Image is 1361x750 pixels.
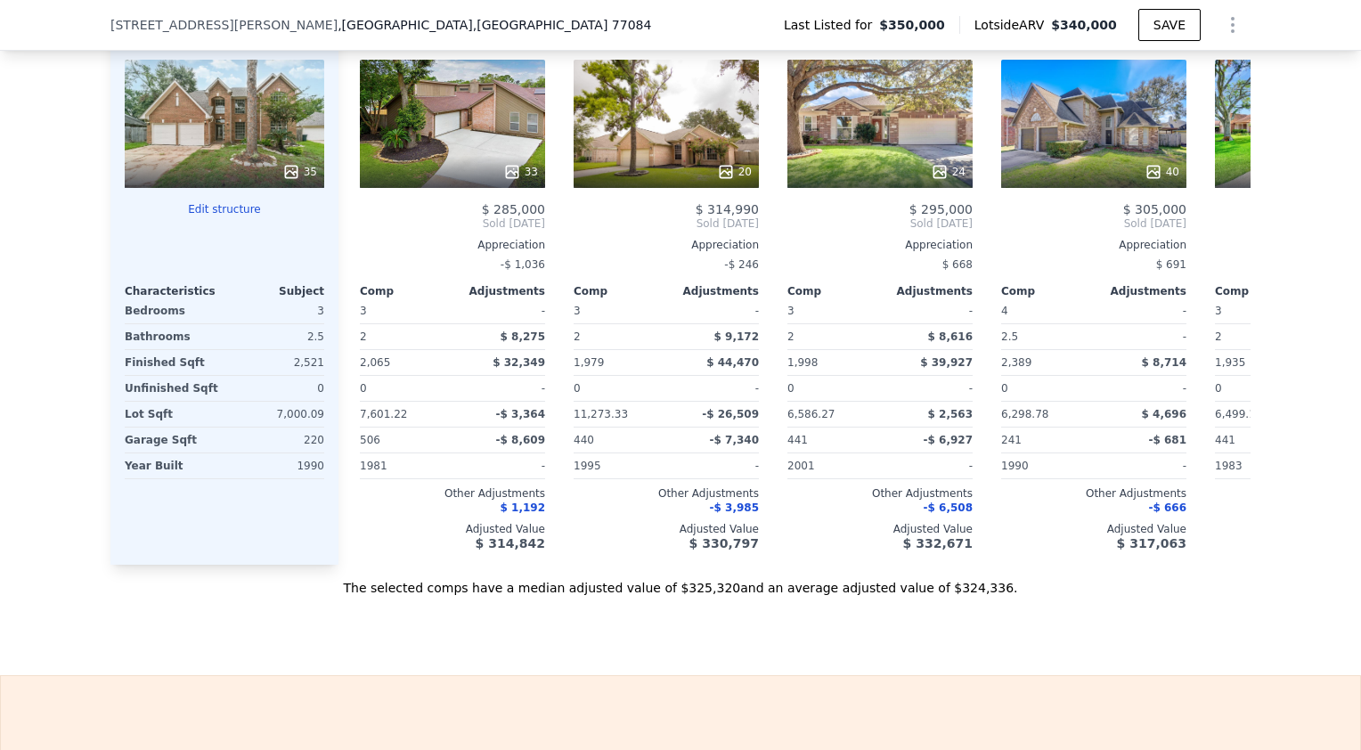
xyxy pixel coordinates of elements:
div: 33 [503,163,538,181]
span: $ 691 [1156,258,1186,271]
div: 1990 [1001,453,1090,478]
div: 24 [931,163,966,181]
span: $ 295,000 [909,202,973,216]
span: $350,000 [879,16,945,34]
div: 1990 [228,453,324,478]
span: 6,586.27 [787,408,835,420]
div: Comp [574,284,666,298]
div: Comp [787,284,880,298]
div: - [1097,324,1186,349]
div: Other Adjustments [360,486,545,501]
span: $ 317,063 [1117,536,1186,550]
span: , [GEOGRAPHIC_DATA] 77084 [473,18,652,32]
span: -$ 7,340 [710,434,759,446]
span: 1,998 [787,356,818,369]
span: 506 [360,434,380,446]
span: $ 8,714 [1142,356,1186,369]
span: $ 9,172 [714,330,759,343]
div: Adjusted Value [787,522,973,536]
span: 11,273.33 [574,408,628,420]
div: Adjustments [1094,284,1186,298]
div: 1983 [1215,453,1304,478]
span: $ 314,990 [696,202,759,216]
span: Sold [DATE] [1001,216,1186,231]
span: $ 285,000 [482,202,545,216]
div: Adjusted Value [1001,522,1186,536]
div: Appreciation [787,238,973,252]
div: 2001 [787,453,876,478]
span: 2,065 [360,356,390,369]
span: [STREET_ADDRESS][PERSON_NAME] [110,16,338,34]
div: Other Adjustments [787,486,973,501]
span: , [GEOGRAPHIC_DATA] [338,16,651,34]
div: 1995 [574,453,663,478]
div: - [456,453,545,478]
span: 3 [574,305,581,317]
div: 2 [574,324,663,349]
span: -$ 3,985 [710,501,759,514]
span: 440 [574,434,594,446]
div: - [456,376,545,401]
span: 3 [787,305,795,317]
div: 1981 [360,453,449,478]
div: - [1097,453,1186,478]
span: $ 332,671 [903,536,973,550]
div: 35 [282,163,317,181]
span: $ 2,563 [928,408,973,420]
span: -$ 26,509 [702,408,759,420]
span: 0 [1001,382,1008,395]
span: 441 [1215,434,1235,446]
span: 441 [787,434,808,446]
span: $ 314,842 [476,536,545,550]
div: Lot Sqft [125,402,221,427]
span: $ 1,192 [501,501,545,514]
div: Bathrooms [125,324,221,349]
div: 2 [787,324,876,349]
div: - [670,376,759,401]
div: 3 [228,298,324,323]
span: $ 305,000 [1123,202,1186,216]
div: - [456,298,545,323]
div: 40 [1145,163,1179,181]
span: Lotside ARV [974,16,1051,34]
div: 220 [228,428,324,452]
div: 2 [360,324,449,349]
div: - [670,298,759,323]
span: Sold [DATE] [787,216,973,231]
div: Appreciation [1001,238,1186,252]
span: $ 44,470 [706,356,759,369]
span: 0 [787,382,795,395]
span: 0 [574,382,581,395]
span: Sold [DATE] [360,216,545,231]
div: Other Adjustments [1001,486,1186,501]
div: - [1097,298,1186,323]
div: 2,521 [228,350,324,375]
div: Adjustments [666,284,759,298]
span: $ 668 [942,258,973,271]
span: 241 [1001,434,1022,446]
div: Adjustments [452,284,545,298]
div: 2 [1215,324,1304,349]
div: Comp [1215,284,1308,298]
div: Characteristics [125,284,224,298]
button: Show Options [1215,7,1251,43]
span: 4 [1001,305,1008,317]
div: 20 [717,163,752,181]
span: 0 [360,382,367,395]
div: - [670,453,759,478]
div: The selected comps have a median adjusted value of $325,320 and an average adjusted value of $324... [110,565,1251,597]
div: - [1097,376,1186,401]
span: $ 8,275 [501,330,545,343]
span: 1,935 [1215,356,1245,369]
button: SAVE [1138,9,1201,41]
span: $ 330,797 [689,536,759,550]
span: 1,979 [574,356,604,369]
span: $ 8,616 [928,330,973,343]
div: 0 [228,376,324,401]
span: 3 [1215,305,1222,317]
span: 2,389 [1001,356,1031,369]
div: Adjusted Value [360,522,545,536]
div: Garage Sqft [125,428,221,452]
span: $340,000 [1051,18,1117,32]
div: Subject [224,284,324,298]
